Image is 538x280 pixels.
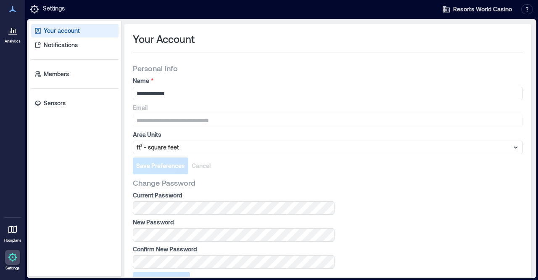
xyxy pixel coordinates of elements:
[44,27,80,35] p: Your account
[4,238,21,243] p: Floorplans
[133,77,521,85] label: Name
[5,266,20,271] p: Settings
[43,4,65,14] p: Settings
[31,96,119,110] a: Sensors
[133,104,521,112] label: Email
[133,178,195,188] span: Change Password
[192,162,211,170] span: Cancel
[2,20,23,46] a: Analytics
[453,5,512,13] span: Resorts World Casino
[1,219,24,245] a: Floorplans
[5,39,21,44] p: Analytics
[133,218,333,227] label: New Password
[133,191,333,200] label: Current Password
[44,41,78,49] p: Notifications
[133,245,333,253] label: Confirm New Password
[3,247,23,273] a: Settings
[31,24,119,37] a: Your account
[31,38,119,52] a: Notifications
[188,157,214,174] button: Cancel
[133,157,188,174] button: Save Preferences
[440,3,514,16] button: Resorts World Casino
[31,67,119,81] a: Members
[133,131,521,139] label: Area Units
[133,32,195,46] span: Your Account
[133,63,178,73] span: Personal Info
[44,70,69,78] p: Members
[136,162,185,170] span: Save Preferences
[44,99,66,107] p: Sensors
